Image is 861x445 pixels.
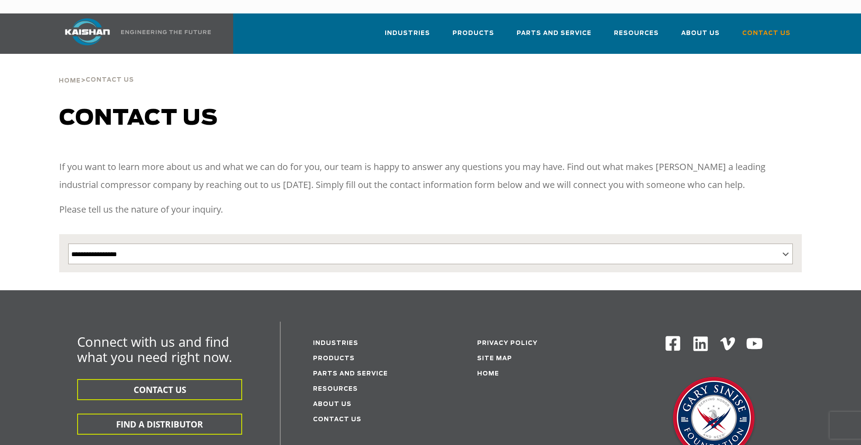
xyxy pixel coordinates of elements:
a: About Us [681,22,720,52]
div: > [59,54,134,88]
a: Parts and Service [517,22,591,52]
span: Connect with us and find what you need right now. [77,333,232,366]
img: Youtube [746,335,763,353]
a: About Us [313,401,352,407]
button: CONTACT US [77,379,242,400]
span: Home [59,78,81,84]
img: Linkedin [692,335,709,353]
a: Home [59,76,81,84]
span: Parts and Service [517,28,591,39]
button: FIND A DISTRIBUTOR [77,414,242,435]
a: Site Map [477,356,512,362]
a: Products [452,22,494,52]
a: Resources [614,22,659,52]
a: Privacy Policy [477,340,538,346]
a: Kaishan USA [54,13,213,54]
p: If you want to learn more about us and what we can do for you, our team is happy to answer any qu... [59,158,802,194]
span: Contact Us [86,77,134,83]
span: Resources [614,28,659,39]
a: Contact Us [313,417,361,423]
img: Facebook [665,335,681,352]
span: About Us [681,28,720,39]
a: Resources [313,386,358,392]
a: Contact Us [742,22,791,52]
a: Industries [385,22,430,52]
img: kaishan logo [54,18,121,45]
a: Products [313,356,355,362]
img: Vimeo [720,337,735,350]
span: Contact us [59,108,218,129]
a: Parts and service [313,371,388,377]
span: Industries [385,28,430,39]
span: Products [452,28,494,39]
a: Home [477,371,499,377]
a: Industries [313,340,358,346]
span: Contact Us [742,28,791,39]
img: Engineering the future [121,30,211,34]
p: Please tell us the nature of your inquiry. [59,201,802,218]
